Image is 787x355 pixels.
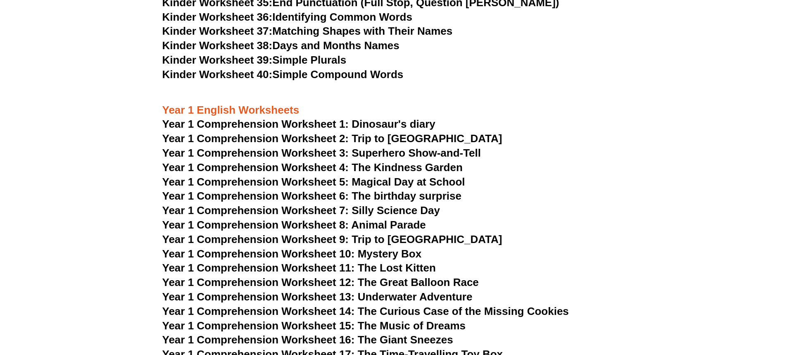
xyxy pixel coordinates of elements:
a: Year 1 Comprehension Worksheet 11: The Lost Kitten [162,262,436,274]
span: Kinder Worksheet 38: [162,39,273,52]
a: Year 1 Comprehension Worksheet 7: Silly Science Day [162,204,440,217]
a: Kinder Worksheet 37:Matching Shapes with Their Names [162,25,453,37]
a: Year 1 Comprehension Worksheet 9: Trip to [GEOGRAPHIC_DATA] [162,233,502,245]
a: Year 1 Comprehension Worksheet 5: Magical Day at School [162,176,465,188]
a: Year 1 Comprehension Worksheet 10: Mystery Box [162,248,422,260]
a: Year 1 Comprehension Worksheet 4: The Kindness Garden [162,161,463,174]
a: Year 1 Comprehension Worksheet 6: The birthday surprise [162,190,461,202]
a: Year 1 Comprehension Worksheet 3: Superhero Show-and-Tell [162,147,481,159]
a: Year 1 Comprehension Worksheet 13: Underwater Adventure [162,291,473,303]
a: Year 1 Comprehension Worksheet 2: Trip to [GEOGRAPHIC_DATA] [162,132,502,145]
h3: Year 1 English Worksheets [162,103,625,117]
span: Kinder Worksheet 37: [162,25,273,37]
a: Kinder Worksheet 38:Days and Months Names [162,39,399,52]
span: Kinder Worksheet 40: [162,68,273,81]
a: Year 1 Comprehension Worksheet 12: The Great Balloon Race [162,276,479,288]
span: Kinder Worksheet 39: [162,54,273,66]
span: Kinder Worksheet 36: [162,11,273,23]
a: Year 1 Comprehension Worksheet 15: The Music of Dreams [162,319,466,332]
iframe: Chat Widget [649,262,787,355]
a: Kinder Worksheet 36:Identifying Common Words [162,11,412,23]
a: Year 1 Comprehension Worksheet 16: The Giant Sneezes [162,334,453,346]
a: Kinder Worksheet 39:Simple Plurals [162,54,347,66]
a: Year 1 Comprehension Worksheet 8: Animal Parade [162,219,426,231]
a: Year 1 Comprehension Worksheet 14: The Curious Case of the Missing Cookies [162,305,569,317]
a: Kinder Worksheet 40:Simple Compound Words [162,68,404,81]
a: Year 1 Comprehension Worksheet 1: Dinosaur's diary [162,118,435,130]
